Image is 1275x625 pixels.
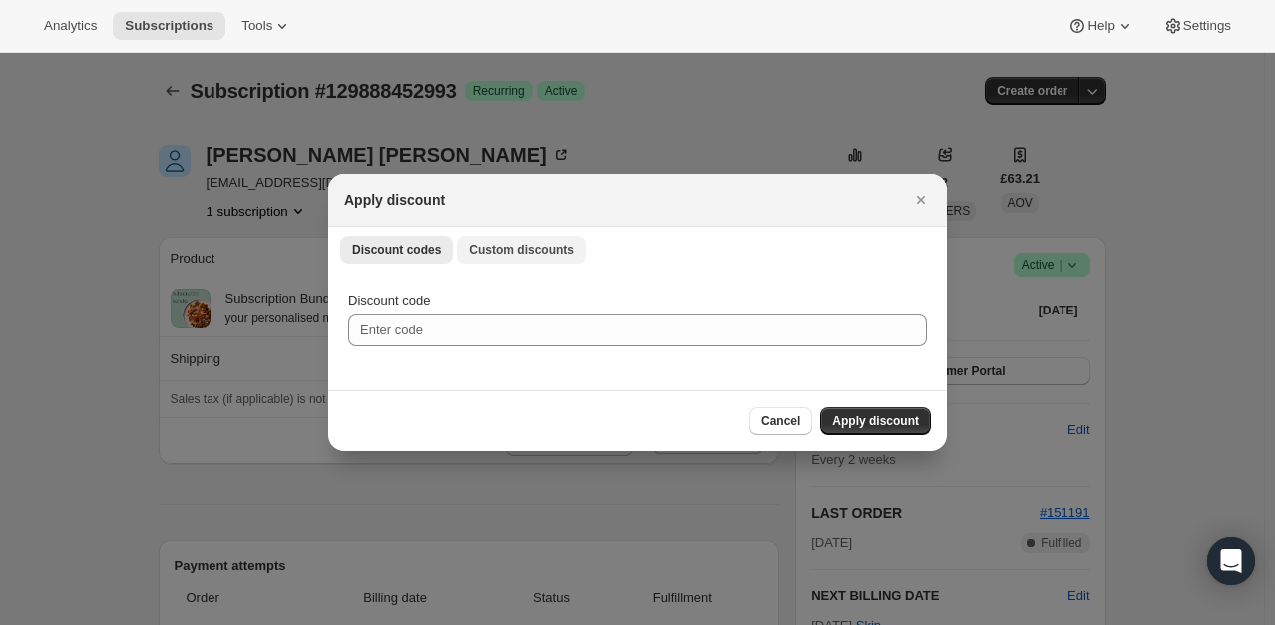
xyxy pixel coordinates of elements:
[113,12,225,40] button: Subscriptions
[749,407,812,435] button: Cancel
[1056,12,1146,40] button: Help
[241,18,272,34] span: Tools
[907,186,935,214] button: Close
[832,413,919,429] span: Apply discount
[761,413,800,429] span: Cancel
[1151,12,1243,40] button: Settings
[125,18,213,34] span: Subscriptions
[352,242,441,258] span: Discount codes
[457,236,586,264] button: Custom discounts
[348,314,927,346] input: Enter code
[348,293,430,308] span: Discount code
[1207,537,1255,585] div: Open Intercom Messenger
[44,18,97,34] span: Analytics
[344,190,445,210] h2: Apply discount
[328,271,947,390] div: Discount codes
[229,12,304,40] button: Tools
[1183,18,1231,34] span: Settings
[1087,18,1114,34] span: Help
[469,242,574,258] span: Custom discounts
[340,236,453,264] button: Discount codes
[820,407,931,435] button: Apply discount
[32,12,109,40] button: Analytics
